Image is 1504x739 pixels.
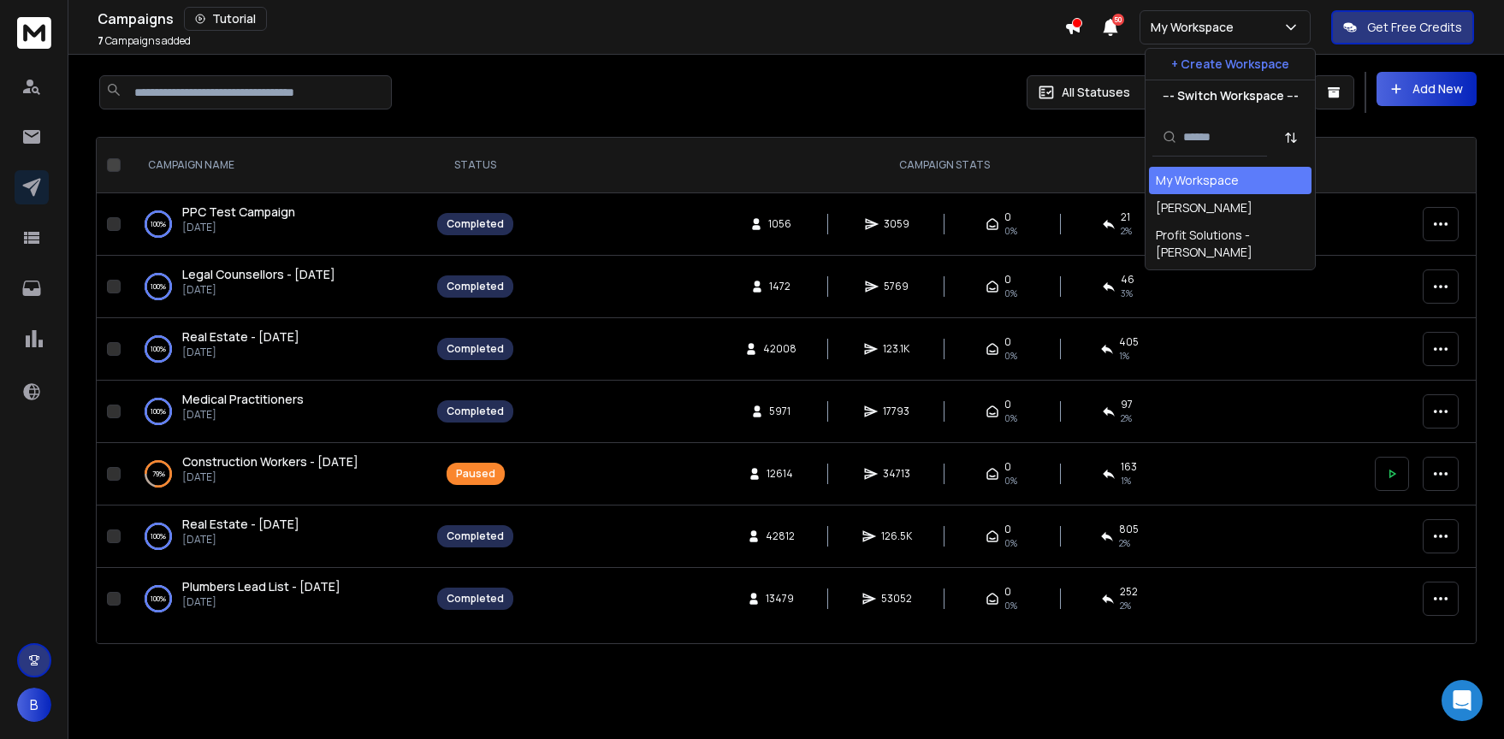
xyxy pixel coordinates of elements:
span: 805 [1119,523,1139,536]
span: 1472 [769,280,790,293]
span: 123.1K [883,342,909,356]
span: Real Estate - [DATE] [182,328,299,345]
p: [DATE] [182,283,335,297]
div: Profit Solutions - [PERSON_NAME] [1156,227,1305,261]
span: 1 % [1119,349,1129,363]
span: 5769 [884,280,909,293]
p: Get Free Credits [1367,19,1462,36]
span: 97 [1121,398,1133,411]
p: [DATE] [182,470,358,484]
span: Plumbers Lead List - [DATE] [182,578,340,594]
div: Completed [447,592,504,606]
p: 79 % [152,465,165,482]
span: 0% [1004,474,1017,488]
td: 100%PPC Test Campaign[DATE] [127,193,427,256]
span: 0% [1004,287,1017,300]
th: STATUS [427,138,524,193]
button: B [17,688,51,722]
th: CAMPAIGN STATS [524,138,1365,193]
p: + Create Workspace [1171,56,1289,73]
p: 100 % [151,528,166,545]
span: PPC Test Campaign [182,204,295,220]
span: 2 % [1120,599,1131,612]
p: 100 % [151,590,166,607]
p: 100 % [151,278,166,295]
div: Open Intercom Messenger [1442,680,1483,721]
span: 21 [1121,210,1130,224]
span: 0 [1004,460,1011,474]
a: Medical Practitioners [182,391,304,408]
p: 100 % [151,216,166,233]
p: 100 % [151,403,166,420]
span: 50 [1112,14,1124,26]
span: 13479 [766,592,794,606]
span: Legal Counsellors - [DATE] [182,266,335,282]
span: 0% [1004,599,1017,612]
span: Medical Practitioners [182,391,304,407]
p: All Statuses [1062,84,1130,101]
span: 0 [1004,398,1011,411]
span: 0 [1004,585,1011,599]
span: 12614 [767,467,793,481]
a: Legal Counsellors - [DATE] [182,266,335,283]
span: 17793 [883,405,909,418]
span: 42812 [766,529,795,543]
span: 0% [1004,536,1017,550]
p: My Workspace [1151,19,1241,36]
p: [DATE] [182,533,299,547]
p: 100 % [151,340,166,358]
div: Completed [447,342,504,356]
div: Completed [447,217,504,231]
div: [PERSON_NAME] [1156,199,1252,216]
span: 0 [1004,273,1011,287]
span: 2 % [1121,224,1132,238]
p: [DATE] [182,595,340,609]
span: 163 [1121,460,1137,474]
p: Campaigns added [98,34,191,48]
a: Real Estate - [DATE] [182,516,299,533]
span: 3 % [1121,287,1133,300]
span: 1 % [1121,474,1131,488]
span: 1056 [768,217,791,231]
span: 252 [1120,585,1138,599]
a: Plumbers Lead List - [DATE] [182,578,340,595]
div: Completed [447,405,504,418]
td: 100%Legal Counsellors - [DATE][DATE] [127,256,427,318]
span: 46 [1121,273,1134,287]
td: 79%Construction Workers - [DATE][DATE] [127,443,427,505]
a: Real Estate - [DATE] [182,328,299,346]
a: Construction Workers - [DATE] [182,453,358,470]
p: [DATE] [182,346,299,359]
td: 100%Real Estate - [DATE][DATE] [127,318,427,381]
div: Paused [456,467,495,481]
span: 0 [1004,523,1011,536]
p: [DATE] [182,221,295,234]
span: 0% [1004,224,1017,238]
span: 3059 [884,217,909,231]
th: CAMPAIGN NAME [127,138,427,193]
td: 100%Real Estate - [DATE][DATE] [127,505,427,568]
span: 0% [1004,411,1017,425]
button: + Create Workspace [1146,49,1315,80]
span: 2 % [1121,411,1132,425]
a: PPC Test Campaign [182,204,295,221]
span: 42008 [763,342,796,356]
button: Add New [1377,72,1477,106]
span: 126.5K [881,529,912,543]
div: Completed [447,280,504,293]
p: [DATE] [182,408,304,422]
td: 100%Medical Practitioners[DATE] [127,381,427,443]
div: My Workspace [1156,172,1239,189]
span: 53052 [881,592,912,606]
td: 100%Plumbers Lead List - [DATE][DATE] [127,568,427,630]
button: Get Free Credits [1331,10,1474,44]
span: 5971 [769,405,790,418]
span: 0 [1004,335,1011,349]
div: Completed [447,529,504,543]
button: Tutorial [184,7,267,31]
p: --- Switch Workspace --- [1163,87,1299,104]
span: 0 [1004,210,1011,224]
